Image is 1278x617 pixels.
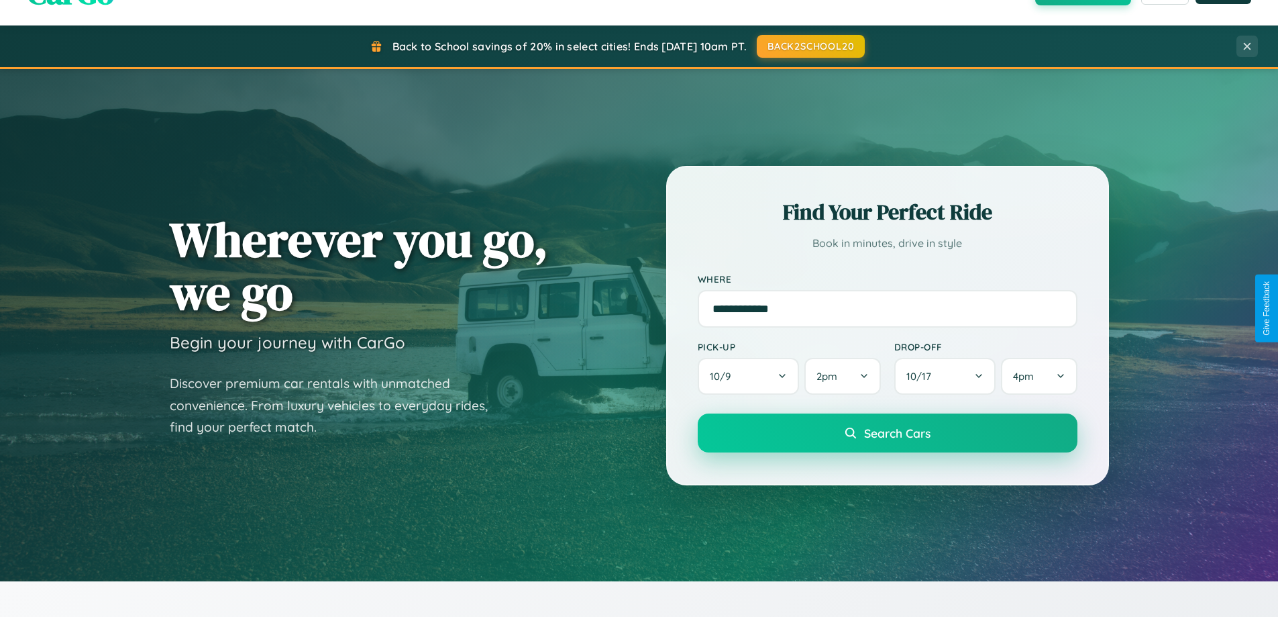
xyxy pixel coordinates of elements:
button: 4pm [1001,358,1077,395]
span: Search Cars [864,426,930,440]
h2: Find Your Perfect Ride [698,197,1077,227]
label: Where [698,273,1077,285]
button: BACK2SCHOOL20 [757,35,865,58]
button: Search Cars [698,414,1077,453]
button: 10/9 [698,358,800,395]
label: Pick-up [698,341,881,352]
button: 2pm [804,358,880,395]
div: Give Feedback [1262,281,1271,336]
span: 4pm [1013,370,1034,383]
p: Book in minutes, drive in style [698,234,1077,253]
label: Drop-off [894,341,1077,352]
span: 10 / 9 [710,370,737,383]
span: 2pm [816,370,837,383]
h3: Begin your journey with CarGo [170,332,405,352]
span: Back to School savings of 20% in select cities! Ends [DATE] 10am PT. [392,40,747,53]
span: 10 / 17 [906,370,938,383]
p: Discover premium car rentals with unmatched convenience. From luxury vehicles to everyday rides, ... [170,373,505,438]
button: 10/17 [894,358,996,395]
h1: Wherever you go, we go [170,213,548,319]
